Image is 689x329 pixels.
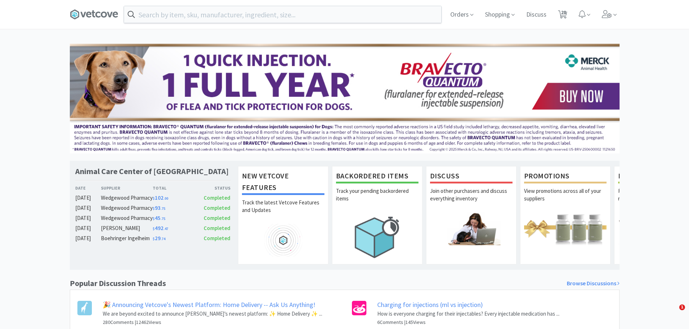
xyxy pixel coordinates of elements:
[153,185,192,191] div: Total
[204,235,230,242] span: Completed
[153,204,165,211] span: 93
[163,226,168,231] span: . 47
[523,12,549,18] a: Discuss
[75,204,101,212] div: [DATE]
[103,318,322,326] h6: 280 Comments | 12462 Views
[101,194,153,202] div: Wedgewood Pharmacy
[75,214,231,222] a: [DATE]Wedgewood Pharmacy$45.75Completed
[430,212,513,245] img: hero_discuss.png
[204,215,230,221] span: Completed
[524,212,607,245] img: hero_promotions.png
[75,224,101,233] div: [DATE]
[75,194,101,202] div: [DATE]
[192,185,231,191] div: Status
[153,225,168,231] span: 492
[101,234,153,243] div: Boehringer Ingelheim
[204,225,230,231] span: Completed
[153,206,155,211] span: $
[679,304,685,310] span: 1
[103,309,322,318] p: We are beyond excited to announce [PERSON_NAME]’s newest platform: ✨ Home Delivery ✨ ...
[242,199,324,224] p: Track the latest Vetcove Features and Updates
[75,214,101,222] div: [DATE]
[204,194,230,201] span: Completed
[161,237,165,241] span: . 74
[524,187,607,212] p: View promotions across all of your suppliers
[75,234,231,243] a: [DATE]Boehringer Ingelheim$29.74Completed
[204,204,230,211] span: Completed
[336,170,418,183] h1: Backordered Items
[75,185,101,191] div: Date
[430,187,513,212] p: Join other purchasers and discuss everything inventory
[75,234,101,243] div: [DATE]
[153,237,155,241] span: $
[103,300,315,309] a: 🎉 Announcing Vetcove's Newest Platform: Home Delivery -- Ask Us Anything!
[520,166,611,264] a: PromotionsView promotions across all of your suppliers
[70,44,620,153] img: 3ffb5edee65b4d9ab6d7b0afa510b01f.jpg
[664,304,682,322] iframe: Intercom live chat
[163,196,168,201] span: . 00
[75,224,231,233] a: [DATE][PERSON_NAME]$492.47Completed
[153,194,168,201] span: 102
[336,212,418,262] img: hero_backorders.png
[101,204,153,212] div: Wedgewood Pharmacy
[101,185,153,191] div: Supplier
[377,300,483,309] a: Charging for injections (ml vs injection)
[153,215,165,221] span: 45
[75,204,231,212] a: [DATE]Wedgewood Pharmacy$93.75Completed
[242,170,324,195] h1: New Vetcove Features
[101,224,153,233] div: [PERSON_NAME]
[70,277,166,290] h1: Popular Discussion Threads
[332,166,422,264] a: Backordered ItemsTrack your pending backordered items
[161,206,165,211] span: . 75
[377,318,560,326] h6: 6 Comments | 145 Views
[426,166,516,264] a: DiscussJoin other purchasers and discuss everything inventory
[75,194,231,202] a: [DATE]Wedgewood Pharmacy$102.00Completed
[124,6,441,23] input: Search by item, sku, manufacturer, ingredient, size...
[238,166,328,264] a: New Vetcove FeaturesTrack the latest Vetcove Features and Updates
[101,214,153,222] div: Wedgewood Pharmacy
[161,216,165,221] span: . 75
[75,166,229,177] h1: Animal Care Center of [GEOGRAPHIC_DATA]
[242,224,324,257] img: hero_feature_roadmap.png
[524,170,607,183] h1: Promotions
[377,309,560,318] p: How is everyone charging for their injectables? Every injectable medication has ...
[153,226,155,231] span: $
[153,235,165,242] span: 29
[555,12,570,19] a: 28
[336,187,418,212] p: Track your pending backordered items
[153,196,155,201] span: $
[430,170,513,183] h1: Discuss
[153,216,155,221] span: $
[567,279,620,288] a: Browse Discussions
